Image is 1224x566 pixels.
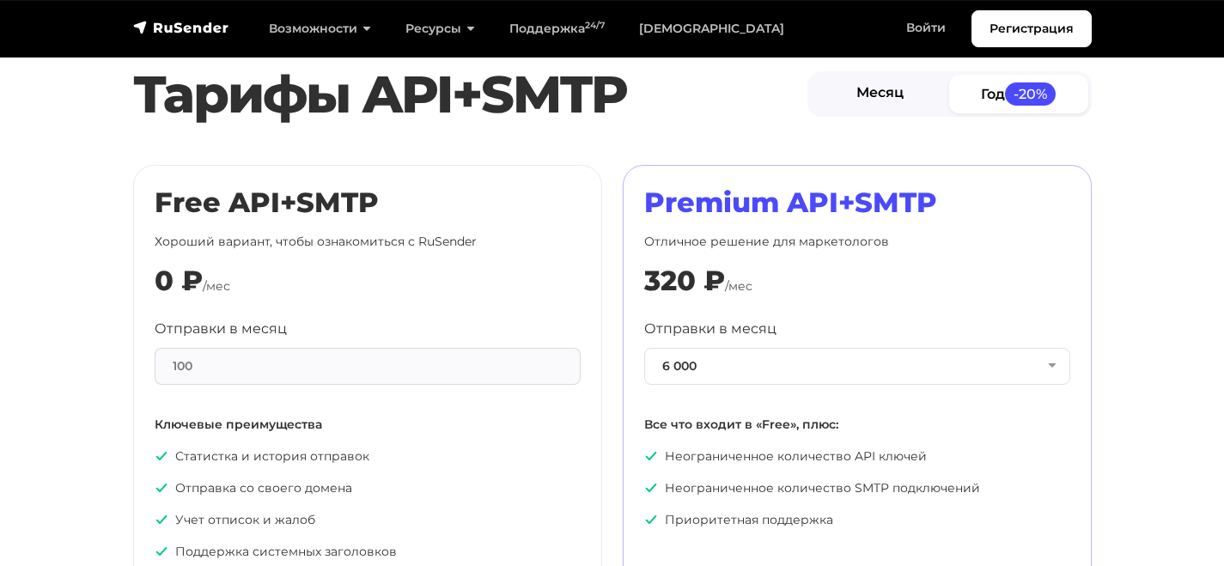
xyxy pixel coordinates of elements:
[133,19,229,36] img: RuSender
[644,481,658,495] img: icon-ok.svg
[644,511,1070,529] p: Приоритетная поддержка
[388,11,492,46] a: Ресурсы
[725,278,752,294] span: /мес
[811,75,950,113] a: Месяц
[889,10,963,46] a: Войти
[971,10,1092,47] a: Регистрация
[155,265,203,297] div: 0 ₽
[644,348,1070,385] button: 6 000
[492,11,622,46] a: Поддержка24/7
[155,416,581,434] p: Ключевые преимущества
[644,449,658,463] img: icon-ok.svg
[155,233,581,251] p: Хороший вариант, чтобы ознакомиться с RuSender
[155,186,581,219] h2: Free API+SMTP
[644,479,1070,497] p: Неограниченное количество SMTP подключений
[155,449,168,463] img: icon-ok.svg
[644,513,658,526] img: icon-ok.svg
[155,447,581,466] p: Статистка и история отправок
[203,278,230,294] span: /мес
[155,481,168,495] img: icon-ok.svg
[644,233,1070,251] p: Отличное решение для маркетологов
[252,11,388,46] a: Возможности
[155,479,581,497] p: Отправка со своего домена
[155,511,581,529] p: Учет отписок и жалоб
[585,20,605,31] sup: 24/7
[644,416,1070,434] p: Все что входит в «Free», плюс:
[622,11,801,46] a: [DEMOGRAPHIC_DATA]
[155,319,287,339] label: Отправки в месяц
[155,543,581,561] p: Поддержка системных заголовков
[644,319,776,339] label: Отправки в месяц
[1005,82,1057,106] span: -20%
[155,513,168,526] img: icon-ok.svg
[644,186,1070,219] h2: Premium API+SMTP
[644,265,725,297] div: 320 ₽
[133,64,807,125] h2: Тарифы API+SMTP
[949,75,1088,113] a: Год
[155,545,168,558] img: icon-ok.svg
[644,447,1070,466] p: Неограниченное количество API ключей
